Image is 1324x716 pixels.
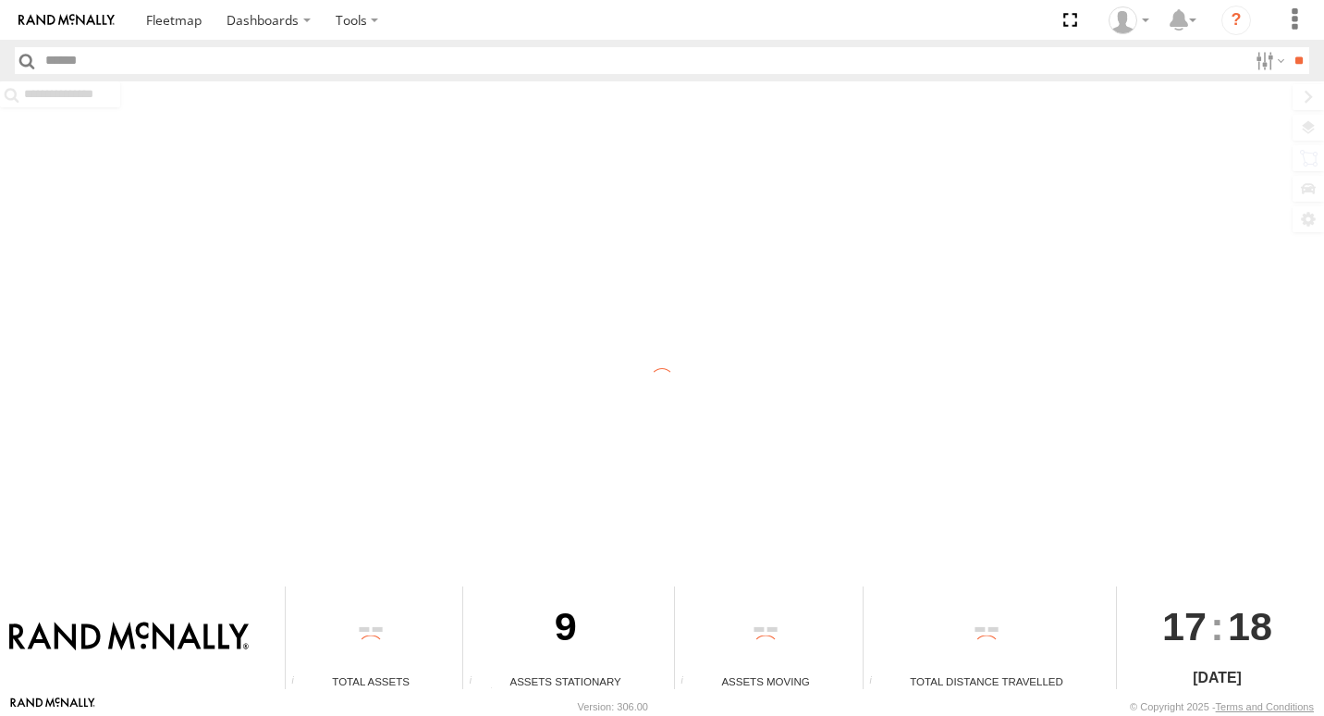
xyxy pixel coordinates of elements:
div: © Copyright 2025 - [1130,701,1314,712]
span: 17 [1162,586,1207,666]
label: Search Filter Options [1248,47,1288,74]
div: Total number of Enabled Assets [286,675,313,689]
span: 18 [1228,586,1272,666]
div: Total distance travelled by all assets within specified date range and applied filters [864,675,891,689]
div: 9 [463,586,668,673]
div: Version: 306.00 [578,701,648,712]
div: Total number of assets current stationary. [463,675,491,689]
div: Assets Stationary [463,673,668,689]
div: Total Distance Travelled [864,673,1109,689]
div: : [1117,586,1318,666]
div: Assets Moving [675,673,856,689]
div: [DATE] [1117,667,1318,689]
div: Valeo Dash [1102,6,1156,34]
a: Visit our Website [10,697,95,716]
a: Terms and Conditions [1216,701,1314,712]
img: Rand McNally [9,622,249,653]
div: Total number of assets current in transit. [675,675,703,689]
div: Total Assets [286,673,456,689]
i: ? [1221,6,1251,35]
img: rand-logo.svg [18,14,115,27]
